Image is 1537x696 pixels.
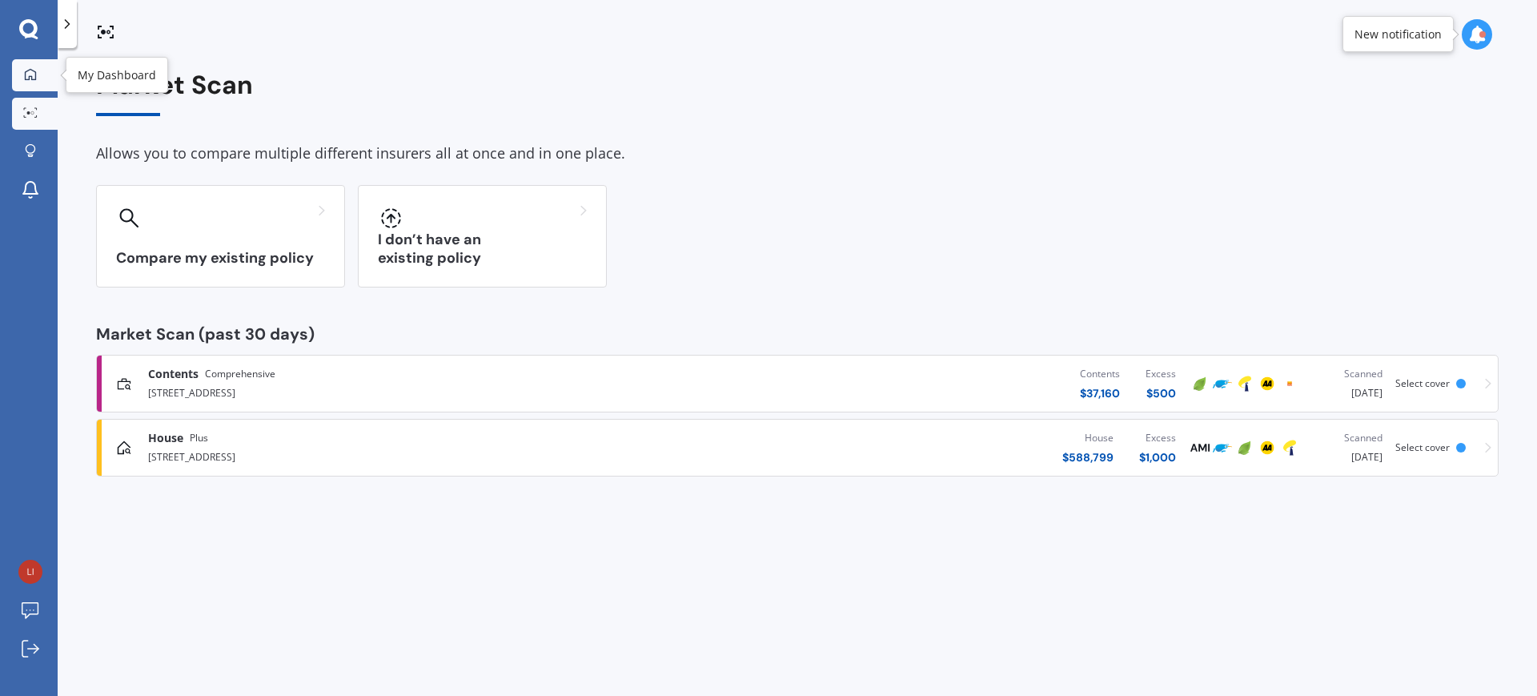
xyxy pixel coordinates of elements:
[148,430,183,446] span: House
[1314,366,1382,382] div: Scanned
[18,560,42,584] img: 97e5979d245ad337873c022601db033a
[205,366,275,382] span: Comprehensive
[148,446,652,465] div: [STREET_ADDRESS]
[1235,438,1254,457] img: Initio
[96,70,1499,116] div: Market Scan
[1062,430,1114,446] div: House
[1062,449,1114,465] div: $ 588,799
[96,142,1499,166] div: Allows you to compare multiple different insurers all at once and in one place.
[1314,430,1382,446] div: Scanned
[1314,366,1382,401] div: [DATE]
[78,67,156,83] div: My Dashboard
[96,419,1499,477] a: HousePlus[STREET_ADDRESS]House$588,799Excess$1,000AMITrade Me InsuranceInitioAATowerScanned[DATE]...
[1395,441,1450,454] span: Select cover
[1235,374,1254,393] img: Tower
[1213,438,1232,457] img: Trade Me Insurance
[148,366,199,382] span: Contents
[1395,376,1450,390] span: Select cover
[190,430,208,446] span: Plus
[1190,438,1210,457] img: AMI
[1146,366,1176,382] div: Excess
[96,355,1499,412] a: ContentsComprehensive[STREET_ADDRESS]Contents$37,160Excess$500InitioTrade Me InsuranceTowerAAAndo...
[1258,438,1277,457] img: AA
[1080,385,1120,401] div: $ 37,160
[1280,374,1299,393] img: Ando
[1280,438,1299,457] img: Tower
[1139,430,1176,446] div: Excess
[1354,26,1442,42] div: New notification
[378,231,587,268] h3: I don’t have an existing policy
[96,326,1499,342] div: Market Scan (past 30 days)
[1258,374,1277,393] img: AA
[1213,374,1232,393] img: Trade Me Insurance
[1080,366,1120,382] div: Contents
[1146,385,1176,401] div: $ 500
[1314,430,1382,465] div: [DATE]
[1139,449,1176,465] div: $ 1,000
[1190,374,1210,393] img: Initio
[116,249,325,268] h3: Compare my existing policy
[148,382,652,401] div: [STREET_ADDRESS]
